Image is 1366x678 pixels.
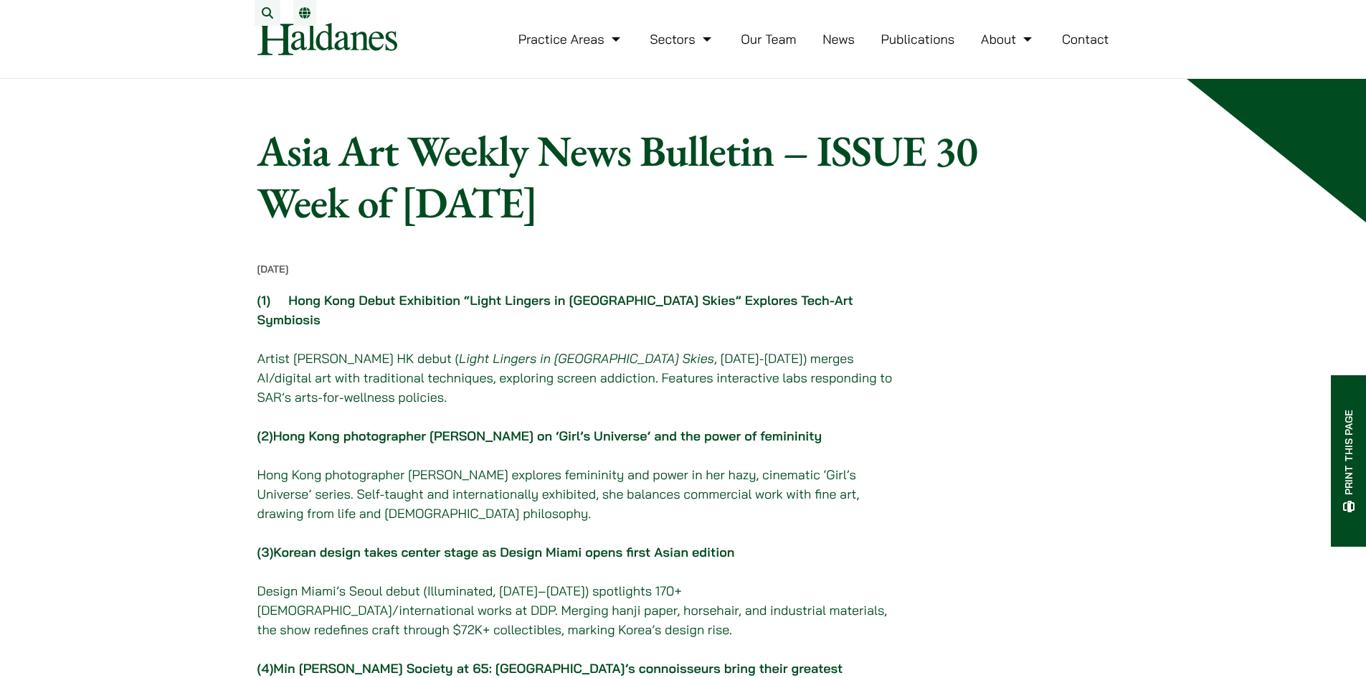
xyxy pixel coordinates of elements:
b: (4) [257,660,274,677]
a: Our Team [741,31,796,47]
a: Contact [1062,31,1109,47]
time: [DATE] [257,263,289,276]
img: Logo of Haldanes [257,23,397,55]
a: Switch to EN [299,7,310,19]
a: Sectors [650,31,714,47]
a: Hong Kong photographer [PERSON_NAME] on ‘Girl’s Universe’ and the power of femininity [273,428,822,444]
p: Hong Kong photographer [PERSON_NAME] explores femininity and power in her hazy, cinematic ‘Girl’s... [257,465,896,523]
a: About [981,31,1035,47]
strong: (3) [257,544,735,560]
a: Hong Kong Debut Exhibition “Light Lingers in [GEOGRAPHIC_DATA] Skies” Explores Tech-Art Symbiosis [257,292,853,328]
strong: (1) [257,292,271,309]
a: Publications [881,31,955,47]
h1: Asia Art Weekly News Bulletin – ISSUE 30 Week of [DATE] [257,125,1002,228]
p: Design Miami’s Seoul debut (Illuminated, [DATE]–[DATE]) spotlights 170+ [DEMOGRAPHIC_DATA]/intern... [257,581,896,639]
em: Light Lingers in [GEOGRAPHIC_DATA] Skies [459,350,714,367]
p: Artist [PERSON_NAME] HK debut ( , [DATE]-[DATE]) merges AI/digital art with traditional technique... [257,349,896,407]
a: Korean design takes center stage as Design Miami opens first Asian edition [273,544,734,560]
a: Practice Areas [518,31,624,47]
a: News [822,31,855,47]
strong: (2) [257,428,822,444]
